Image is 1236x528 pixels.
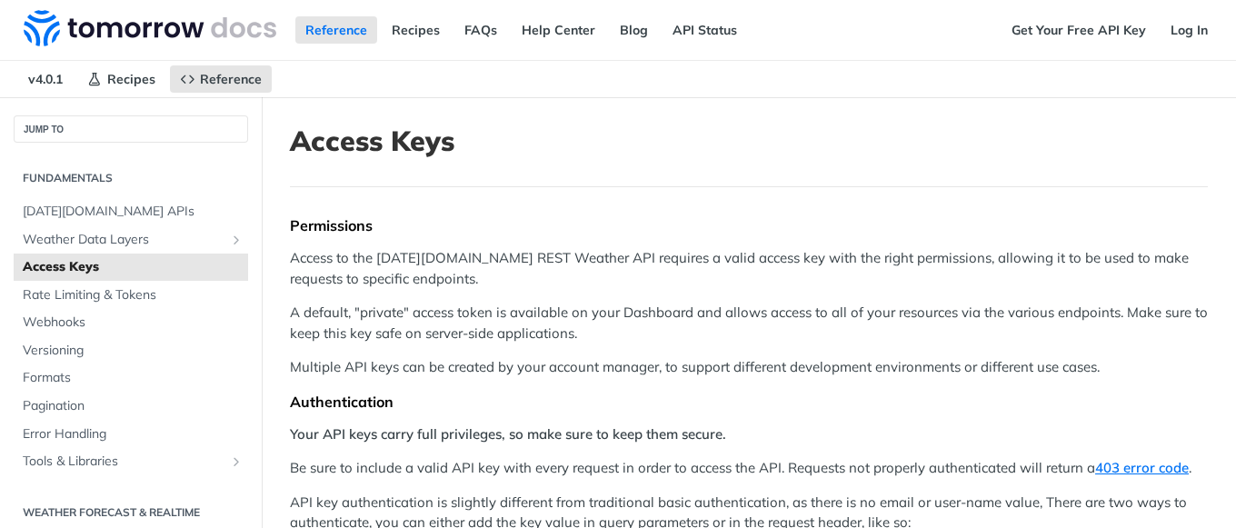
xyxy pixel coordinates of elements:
span: Rate Limiting & Tokens [23,286,244,304]
span: Recipes [107,71,155,87]
span: Weather Data Layers [23,231,224,249]
a: Weather Data LayersShow subpages for Weather Data Layers [14,226,248,254]
div: Authentication [290,393,1208,411]
p: Be sure to include a valid API key with every request in order to access the API. Requests not pr... [290,458,1208,479]
a: [DATE][DOMAIN_NAME] APIs [14,198,248,225]
a: 403 error code [1095,459,1189,476]
button: JUMP TO [14,115,248,143]
span: Formats [23,369,244,387]
h1: Access Keys [290,125,1208,157]
strong: Your API keys carry full privileges, so make sure to keep them secure. [290,425,726,443]
a: Recipes [77,65,165,93]
div: Permissions [290,216,1208,234]
a: Reference [295,16,377,44]
a: Webhooks [14,309,248,336]
a: FAQs [454,16,507,44]
a: Get Your Free API Key [1002,16,1156,44]
span: Versioning [23,342,244,360]
span: Webhooks [23,314,244,332]
a: Error Handling [14,421,248,448]
a: Versioning [14,337,248,364]
span: Error Handling [23,425,244,443]
p: Multiple API keys can be created by your account manager, to support different development enviro... [290,357,1208,378]
span: v4.0.1 [18,65,73,93]
a: Pagination [14,393,248,420]
a: Help Center [512,16,605,44]
span: Tools & Libraries [23,453,224,471]
h2: Weather Forecast & realtime [14,504,248,521]
span: Reference [200,71,262,87]
a: Access Keys [14,254,248,281]
a: Blog [610,16,658,44]
h2: Fundamentals [14,170,248,186]
a: Formats [14,364,248,392]
button: Show subpages for Weather Data Layers [229,233,244,247]
a: Rate Limiting & Tokens [14,282,248,309]
span: Access Keys [23,258,244,276]
img: Tomorrow.io Weather API Docs [24,10,276,46]
button: Show subpages for Tools & Libraries [229,454,244,469]
span: Pagination [23,397,244,415]
a: Reference [170,65,272,93]
a: Tools & LibrariesShow subpages for Tools & Libraries [14,448,248,475]
span: [DATE][DOMAIN_NAME] APIs [23,203,244,221]
a: Recipes [382,16,450,44]
a: API Status [663,16,747,44]
p: Access to the [DATE][DOMAIN_NAME] REST Weather API requires a valid access key with the right per... [290,248,1208,289]
p: A default, "private" access token is available on your Dashboard and allows access to all of your... [290,303,1208,344]
a: Log In [1161,16,1218,44]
